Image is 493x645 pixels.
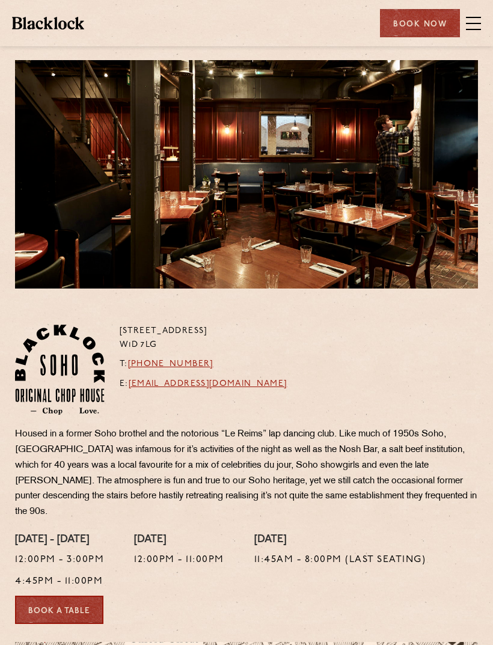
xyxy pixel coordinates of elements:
[15,427,478,520] p: Housed in a former Soho brothel and the notorious “Le Reims” lap dancing club. Like much of 1950s...
[254,552,426,568] p: 11:45am - 8:00pm (Last seating)
[254,534,426,547] h4: [DATE]
[120,358,287,371] p: T:
[15,534,104,547] h4: [DATE] - [DATE]
[380,9,460,37] div: Book Now
[120,325,287,352] p: [STREET_ADDRESS] W1D 7LG
[15,552,104,568] p: 12:00pm - 3:00pm
[15,596,103,624] a: Book a Table
[129,379,287,388] a: [EMAIL_ADDRESS][DOMAIN_NAME]
[134,534,224,547] h4: [DATE]
[120,378,287,391] p: E:
[12,17,84,29] img: BL_Textured_Logo-footer-cropped.svg
[15,574,104,590] p: 4:45pm - 11:00pm
[128,359,213,368] a: [PHONE_NUMBER]
[134,552,224,568] p: 12:00pm - 11:00pm
[15,325,105,415] img: Soho-stamp-default.svg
